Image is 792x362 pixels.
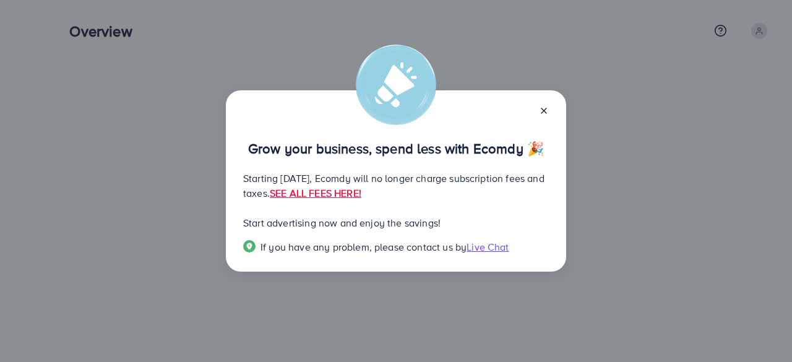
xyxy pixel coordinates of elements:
img: alert [356,45,436,125]
span: Live Chat [467,240,509,254]
p: Grow your business, spend less with Ecomdy 🎉 [243,141,549,156]
p: Start advertising now and enjoy the savings! [243,215,549,230]
span: If you have any problem, please contact us by [260,240,467,254]
p: Starting [DATE], Ecomdy will no longer charge subscription fees and taxes. [243,171,549,200]
img: Popup guide [243,240,256,252]
a: SEE ALL FEES HERE! [270,186,361,200]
